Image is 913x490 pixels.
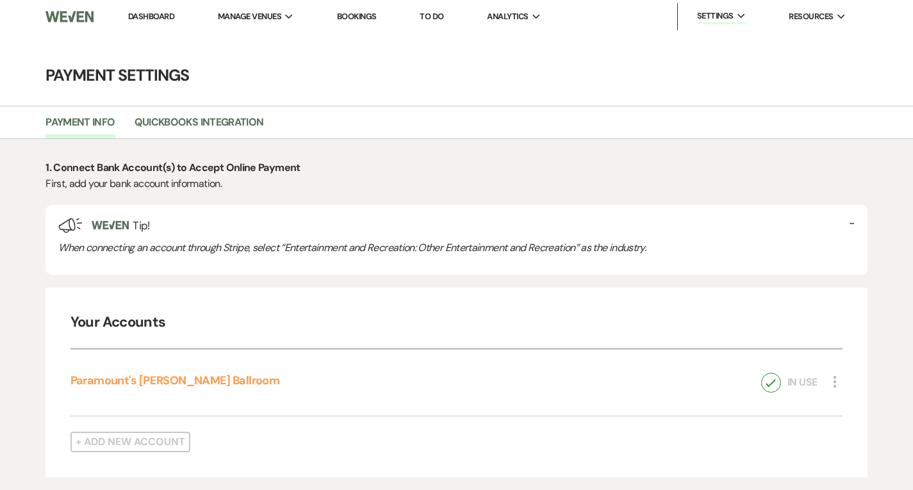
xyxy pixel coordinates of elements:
[45,3,94,30] img: Weven Logo
[487,10,528,23] span: Analytics
[58,218,83,233] img: loud-speaker-illustration.svg
[420,11,443,22] a: To Do
[337,11,377,22] a: Bookings
[45,114,115,138] a: Payment Info
[789,10,833,23] span: Resources
[70,373,279,388] a: Paramount's [PERSON_NAME] Ballroom
[45,159,868,176] p: 1. Connect Bank Account(s) to Accept Online Payment
[58,234,855,262] div: When connecting an account through Stripe, select “Entertainment and Recreation: Other Entertainm...
[70,432,190,452] button: + Add New Account
[849,218,855,229] button: -
[218,10,281,23] span: Manage Venues
[761,373,817,393] div: In Use
[45,205,868,275] div: Tip!
[697,10,734,22] span: Settings
[128,11,174,22] a: Dashboard
[92,221,129,229] img: weven-logo-green.svg
[45,176,868,192] p: First, add your bank account information.
[135,114,264,138] a: Quickbooks Integration
[70,313,843,332] h4: Your Accounts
